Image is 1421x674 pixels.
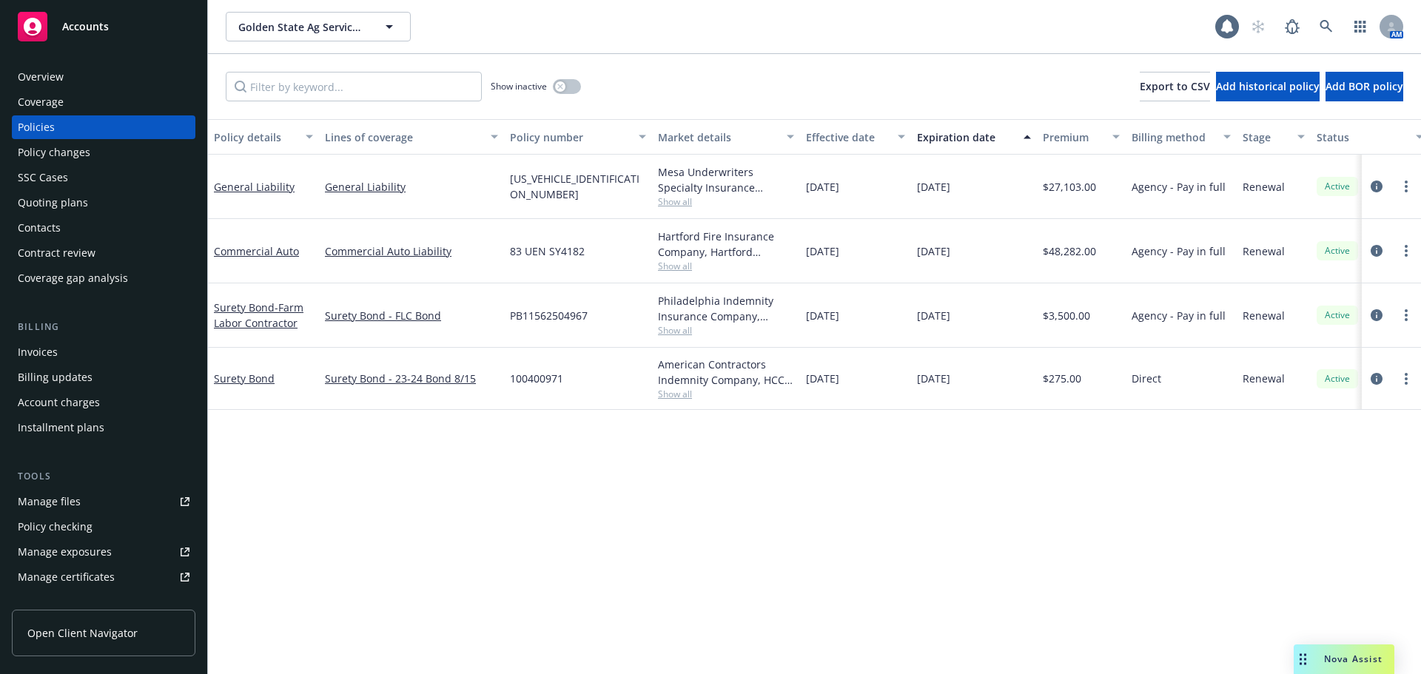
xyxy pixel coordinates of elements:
[1043,129,1103,145] div: Premium
[1043,243,1096,259] span: $48,282.00
[1243,179,1285,195] span: Renewal
[1043,371,1081,386] span: $275.00
[214,371,275,385] a: Surety Bond
[1323,372,1352,385] span: Active
[1294,644,1394,674] button: Nova Assist
[1243,129,1289,145] div: Stage
[1346,12,1375,41] a: Switch app
[12,515,195,539] a: Policy checking
[12,90,195,114] a: Coverage
[1368,242,1385,260] a: circleInformation
[806,129,889,145] div: Effective date
[18,65,64,89] div: Overview
[18,515,93,539] div: Policy checking
[12,65,195,89] a: Overview
[806,243,839,259] span: [DATE]
[1323,180,1352,193] span: Active
[325,371,498,386] a: Surety Bond - 23-24 Bond 8/15
[18,90,64,114] div: Coverage
[18,266,128,290] div: Coverage gap analysis
[1216,79,1320,93] span: Add historical policy
[917,129,1015,145] div: Expiration date
[18,365,93,389] div: Billing updates
[1243,371,1285,386] span: Renewal
[226,12,411,41] button: Golden State Ag Services, Inc
[12,365,195,389] a: Billing updates
[1323,244,1352,257] span: Active
[1311,12,1341,41] a: Search
[18,340,58,364] div: Invoices
[1326,79,1403,93] span: Add BOR policy
[1140,79,1210,93] span: Export to CSV
[510,129,630,145] div: Policy number
[12,565,195,589] a: Manage certificates
[658,357,794,388] div: American Contractors Indemnity Company, HCC Surety
[911,119,1037,155] button: Expiration date
[18,490,81,513] div: Manage files
[917,179,950,195] span: [DATE]
[510,308,588,323] span: PB11562504967
[12,266,195,290] a: Coverage gap analysis
[1132,243,1226,259] span: Agency - Pay in full
[1037,119,1126,155] button: Premium
[12,141,195,164] a: Policy changes
[917,371,950,386] span: [DATE]
[12,216,195,240] a: Contacts
[1140,72,1210,101] button: Export to CSV
[208,119,319,155] button: Policy details
[658,164,794,195] div: Mesa Underwriters Specialty Insurance Company, Selective Insurance Group, XPT Specialty
[18,590,93,614] div: Manage claims
[1397,242,1415,260] a: more
[62,21,109,33] span: Accounts
[1326,72,1403,101] button: Add BOR policy
[12,540,195,564] span: Manage exposures
[12,191,195,215] a: Quoting plans
[238,19,366,35] span: Golden State Ag Services, Inc
[1043,179,1096,195] span: $27,103.00
[917,308,950,323] span: [DATE]
[12,391,195,414] a: Account charges
[12,590,195,614] a: Manage claims
[226,72,482,101] input: Filter by keyword...
[504,119,652,155] button: Policy number
[18,216,61,240] div: Contacts
[18,565,115,589] div: Manage certificates
[806,371,839,386] span: [DATE]
[1243,308,1285,323] span: Renewal
[510,243,585,259] span: 83 UEN SY4182
[1243,243,1285,259] span: Renewal
[18,166,68,189] div: SSC Cases
[214,244,299,258] a: Commercial Auto
[806,179,839,195] span: [DATE]
[325,179,498,195] a: General Liability
[12,416,195,439] a: Installment plans
[12,115,195,139] a: Policies
[658,324,794,337] span: Show all
[658,229,794,260] div: Hartford Fire Insurance Company, Hartford Insurance Group
[1368,178,1385,195] a: circleInformation
[658,293,794,324] div: Philadelphia Indemnity Insurance Company, [GEOGRAPHIC_DATA] Insurance Companies
[18,241,95,265] div: Contract review
[1317,129,1407,145] div: Status
[325,129,482,145] div: Lines of coverage
[658,129,778,145] div: Market details
[917,243,950,259] span: [DATE]
[214,129,297,145] div: Policy details
[18,540,112,564] div: Manage exposures
[214,180,295,194] a: General Liability
[1397,306,1415,324] a: more
[18,191,88,215] div: Quoting plans
[12,241,195,265] a: Contract review
[1132,129,1215,145] div: Billing method
[12,320,195,334] div: Billing
[12,340,195,364] a: Invoices
[1243,12,1273,41] a: Start snowing
[214,300,303,330] a: Surety Bond
[1294,644,1312,674] div: Drag to move
[1216,72,1320,101] button: Add historical policy
[1397,370,1415,388] a: more
[12,469,195,484] div: Tools
[510,171,646,202] span: [US_VEHICLE_IDENTIFICATION_NUMBER]
[806,308,839,323] span: [DATE]
[27,625,138,641] span: Open Client Navigator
